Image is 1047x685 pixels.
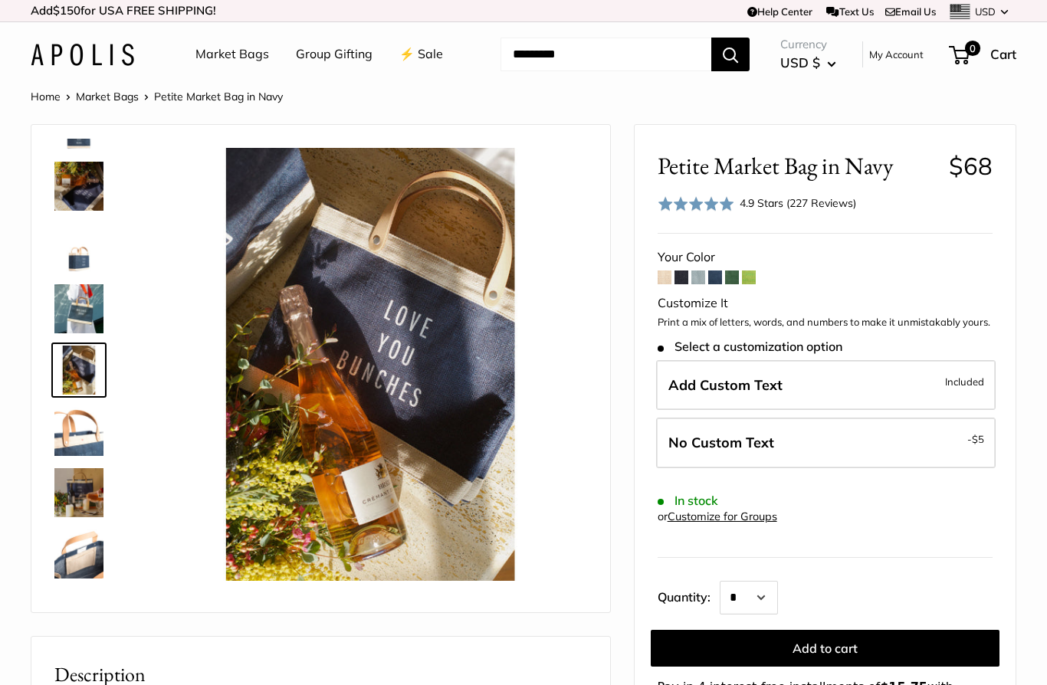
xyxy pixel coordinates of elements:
span: USD $ [780,54,820,70]
nav: Breadcrumb [31,87,283,107]
span: USD [975,5,996,18]
img: description_Super soft and durable leather handles. [54,407,103,456]
a: description_Inner pocket good for daily drivers. [51,526,107,582]
div: Customize It [658,292,993,315]
img: Petite Market Bag in Navy [54,284,103,333]
span: $68 [949,151,993,181]
span: No Custom Text [668,434,774,451]
div: or [658,506,777,527]
a: Customize for Groups [668,510,777,523]
img: Petite Market Bag in Navy [54,346,103,395]
a: Home [31,90,61,103]
span: Select a customization option [658,339,842,354]
img: description_Seal of authenticity printed on the backside of every bag. [54,591,103,640]
a: Text Us [826,5,873,18]
span: Cart [990,46,1016,62]
a: Petite Market Bag in Navy [51,220,107,275]
span: - [967,430,984,448]
a: Petite Market Bag in Navy [51,281,107,336]
span: 0 [965,41,980,56]
a: Email Us [885,5,936,18]
a: ⚡️ Sale [399,43,443,66]
label: Quantity: [658,576,720,615]
img: Petite Market Bag in Navy [54,223,103,272]
div: 4.9 Stars (227 Reviews) [658,192,857,215]
button: USD $ [780,51,836,75]
div: Your Color [658,246,993,269]
div: 4.9 Stars (227 Reviews) [740,195,856,211]
a: Group Gifting [296,43,373,66]
label: Leave Blank [656,418,996,468]
img: Petite Market Bag in Navy [54,162,103,211]
input: Search... [501,38,711,71]
span: $150 [53,3,80,18]
span: In stock [658,493,718,508]
a: Market Bags [195,43,269,66]
img: description_Inner pocket good for daily drivers. [54,529,103,578]
span: Add Custom Text [668,376,783,394]
a: Help Center [747,5,812,18]
button: Search [711,38,750,71]
label: Add Custom Text [656,360,996,411]
a: Petite Market Bag in Navy [51,159,107,214]
a: 0 Cart [950,42,1016,67]
a: My Account [869,45,924,64]
span: $5 [972,433,984,445]
span: Included [945,372,984,391]
img: Petite Market Bag in Navy [154,148,587,581]
span: Currency [780,34,836,55]
img: Apolis [31,44,134,66]
p: Print a mix of letters, words, and numbers to make it unmistakably yours. [658,315,993,330]
a: Market Bags [76,90,139,103]
img: Petite Market Bag in Navy [54,468,103,517]
a: description_Seal of authenticity printed on the backside of every bag. [51,588,107,643]
button: Add to cart [651,630,999,667]
span: Petite Market Bag in Navy [154,90,283,103]
span: Petite Market Bag in Navy [658,152,937,180]
a: description_Super soft and durable leather handles. [51,404,107,459]
a: Petite Market Bag in Navy [51,342,107,398]
a: Petite Market Bag in Navy [51,465,107,520]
